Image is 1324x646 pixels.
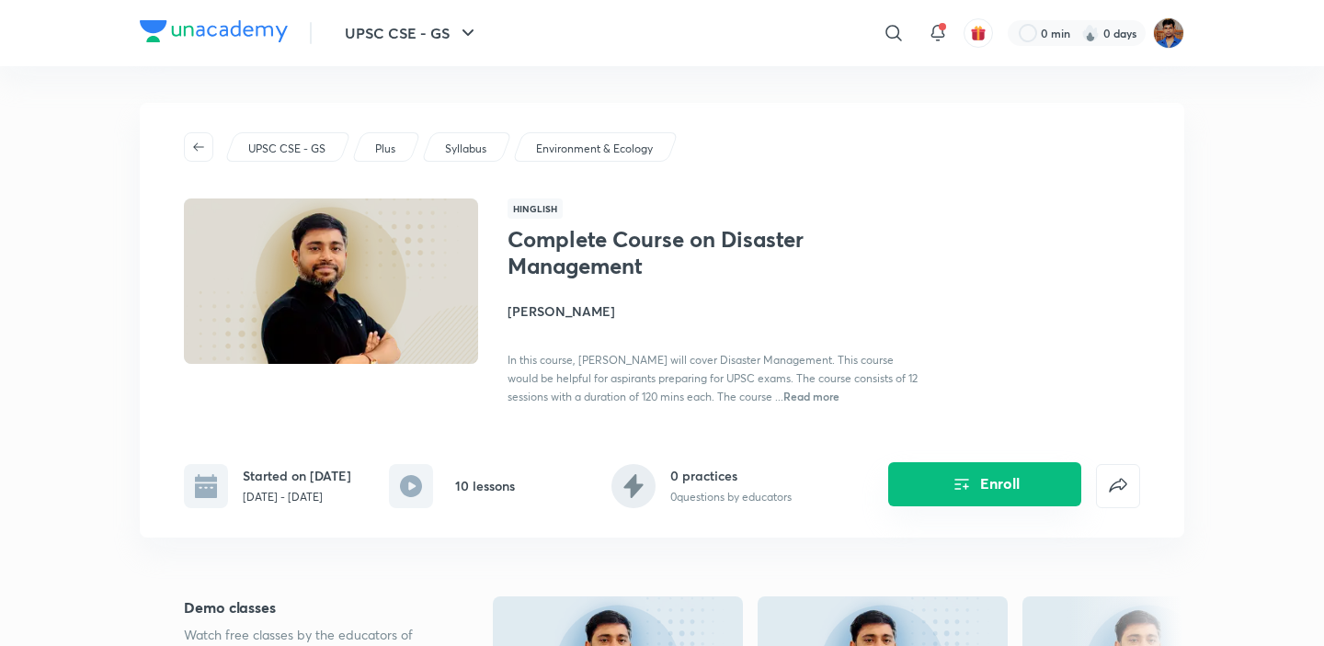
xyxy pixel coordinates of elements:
a: Syllabus [442,141,490,157]
span: Read more [783,389,839,403]
h5: Demo classes [184,596,434,618]
h6: Started on [DATE] [243,466,351,485]
h6: 10 lessons [455,476,515,495]
p: UPSC CSE - GS [248,141,325,157]
p: Plus [375,141,395,157]
img: avatar [970,25,987,41]
h1: Complete Course on Disaster Management [508,226,808,279]
span: Hinglish [508,198,563,219]
a: UPSC CSE - GS [245,141,329,157]
h6: 0 practices [670,466,792,485]
p: Environment & Ecology [536,141,653,157]
button: false [1096,464,1140,508]
button: UPSC CSE - GS [334,15,490,51]
button: Enroll [888,462,1081,506]
h4: [PERSON_NAME] [508,301,919,321]
a: Company Logo [140,20,288,47]
a: Plus [372,141,399,157]
a: Environment & Ecology [533,141,656,157]
p: Syllabus [445,141,486,157]
p: [DATE] - [DATE] [243,489,351,505]
img: Company Logo [140,20,288,42]
img: Thumbnail [181,197,481,366]
p: 0 questions by educators [670,489,792,505]
button: avatar [964,18,993,48]
img: streak [1081,24,1100,42]
span: In this course, [PERSON_NAME] will cover Disaster Management. This course would be helpful for as... [508,353,918,403]
img: Chandra [1153,17,1184,49]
